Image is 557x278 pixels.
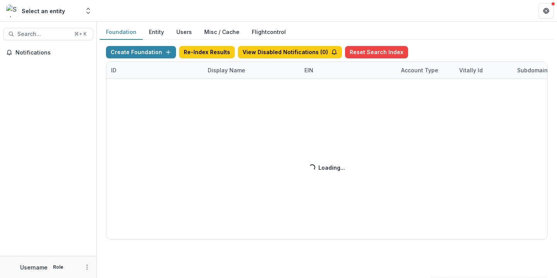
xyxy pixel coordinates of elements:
button: Open entity switcher [83,3,94,19]
button: Misc / Cache [198,25,246,40]
div: Select an entity [22,7,65,15]
a: Flightcontrol [252,28,286,36]
button: Entity [143,25,170,40]
p: Username [20,263,48,271]
button: Foundation [100,25,143,40]
button: Get Help [538,3,554,19]
span: Notifications [15,49,90,56]
div: ⌘ + K [73,30,88,38]
button: Notifications [3,46,93,59]
span: Search... [17,31,70,38]
p: Role [51,264,66,271]
img: Select an entity [6,5,19,17]
button: Search... [3,28,93,40]
button: More [82,263,92,272]
button: Users [170,25,198,40]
